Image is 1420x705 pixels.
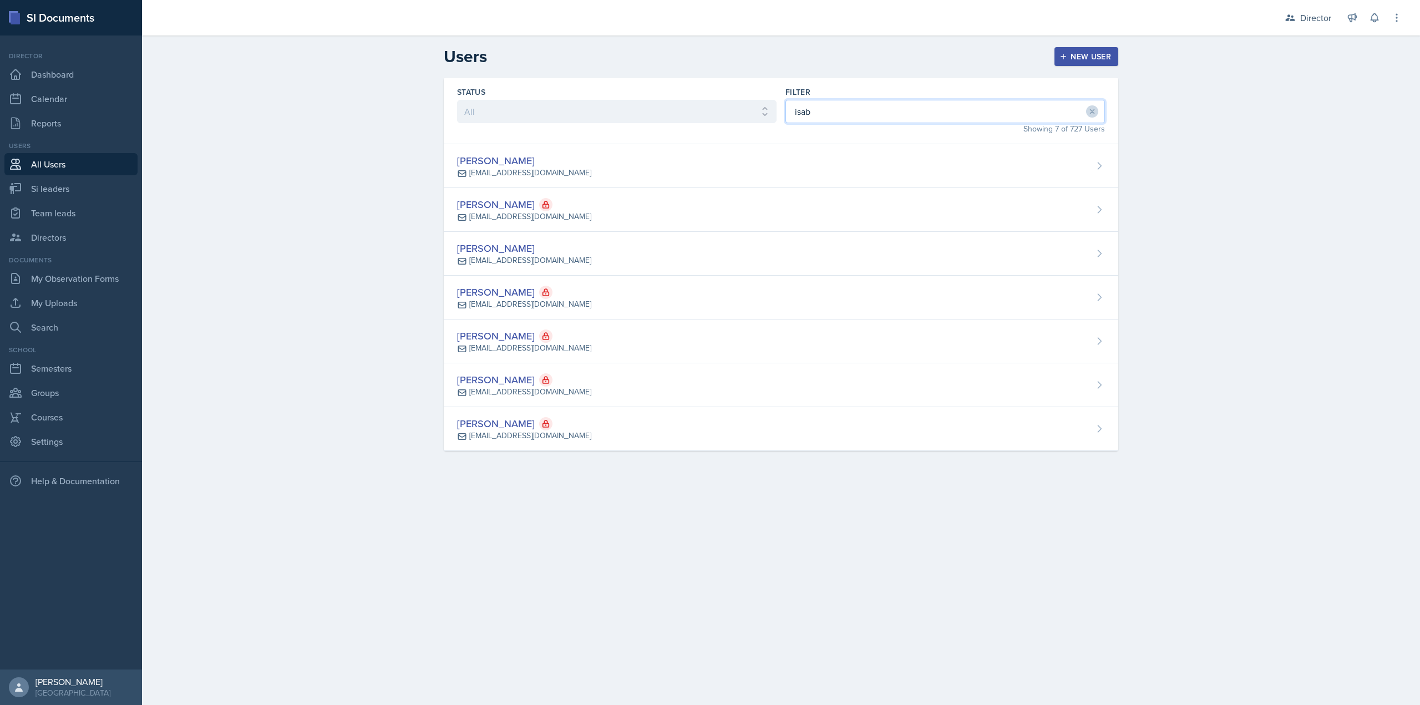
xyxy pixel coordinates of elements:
div: [EMAIL_ADDRESS][DOMAIN_NAME] [469,386,591,398]
a: Search [4,316,138,338]
div: [PERSON_NAME] [457,241,591,256]
div: [EMAIL_ADDRESS][DOMAIN_NAME] [469,255,591,266]
a: [PERSON_NAME] [EMAIL_ADDRESS][DOMAIN_NAME] [444,276,1118,319]
div: Users [4,141,138,151]
div: [EMAIL_ADDRESS][DOMAIN_NAME] [469,211,591,222]
div: [GEOGRAPHIC_DATA] [35,687,110,698]
a: All Users [4,153,138,175]
a: [PERSON_NAME] [EMAIL_ADDRESS][DOMAIN_NAME] [444,319,1118,363]
div: Showing 7 of 727 Users [785,123,1105,135]
div: [PERSON_NAME] [457,328,591,343]
div: [PERSON_NAME] [35,676,110,687]
a: [PERSON_NAME] [EMAIL_ADDRESS][DOMAIN_NAME] [444,144,1118,188]
div: [PERSON_NAME] [457,372,591,387]
div: [PERSON_NAME] [457,416,591,431]
a: [PERSON_NAME] [EMAIL_ADDRESS][DOMAIN_NAME] [444,188,1118,232]
a: [PERSON_NAME] [EMAIL_ADDRESS][DOMAIN_NAME] [444,407,1118,451]
div: Director [4,51,138,61]
div: Help & Documentation [4,470,138,492]
div: [EMAIL_ADDRESS][DOMAIN_NAME] [469,298,591,310]
a: Settings [4,430,138,453]
input: Filter [785,100,1105,123]
div: School [4,345,138,355]
a: My Observation Forms [4,267,138,290]
a: Team leads [4,202,138,224]
div: [EMAIL_ADDRESS][DOMAIN_NAME] [469,430,591,442]
button: New User [1054,47,1118,66]
a: Directors [4,226,138,248]
div: [PERSON_NAME] [457,153,591,168]
a: [PERSON_NAME] [EMAIL_ADDRESS][DOMAIN_NAME] [444,363,1118,407]
div: Documents [4,255,138,265]
a: Dashboard [4,63,138,85]
a: Si leaders [4,177,138,200]
div: [PERSON_NAME] [457,285,591,300]
a: Groups [4,382,138,404]
div: [EMAIL_ADDRESS][DOMAIN_NAME] [469,167,591,179]
a: Semesters [4,357,138,379]
div: New User [1062,52,1111,61]
div: [PERSON_NAME] [457,197,591,212]
a: Reports [4,112,138,134]
a: [PERSON_NAME] [EMAIL_ADDRESS][DOMAIN_NAME] [444,232,1118,276]
a: Calendar [4,88,138,110]
a: My Uploads [4,292,138,314]
label: Status [457,87,485,98]
h2: Users [444,47,487,67]
div: Director [1300,11,1331,24]
div: [EMAIL_ADDRESS][DOMAIN_NAME] [469,342,591,354]
label: Filter [785,87,810,98]
a: Courses [4,406,138,428]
